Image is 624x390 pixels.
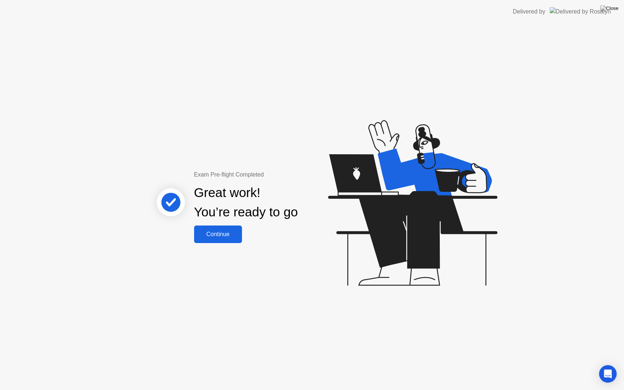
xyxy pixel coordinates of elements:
[599,365,617,383] div: Open Intercom Messenger
[194,170,345,179] div: Exam Pre-flight Completed
[513,7,545,16] div: Delivered by
[550,7,611,16] img: Delivered by Rosalyn
[194,226,242,243] button: Continue
[196,231,240,238] div: Continue
[600,5,619,11] img: Close
[194,183,298,222] div: Great work! You’re ready to go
